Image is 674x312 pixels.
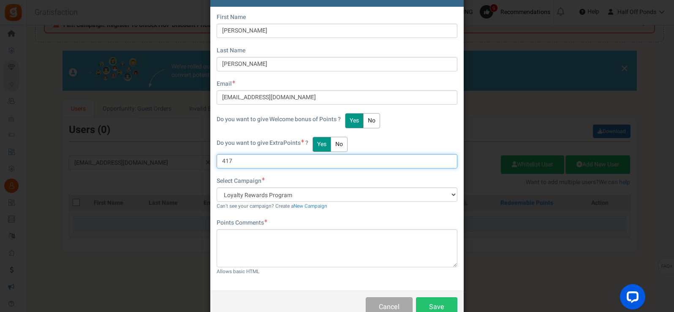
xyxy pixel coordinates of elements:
button: Yes [345,113,364,128]
label: Select Campaign [217,177,265,185]
button: No [331,137,348,152]
button: No [363,113,380,128]
label: Points Comments [217,219,267,227]
label: First Name [217,13,246,22]
label: Do you want to give Welcome bonus of Points ? [217,115,341,124]
label: Email [217,80,235,88]
a: New Campaign [294,203,327,210]
button: Yes [313,137,331,152]
label: Last Name [217,46,245,55]
small: Allows basic HTML [217,268,259,275]
span: ? [305,138,308,147]
label: Points [217,139,308,147]
span: Do you want to give Extra [217,138,283,147]
small: Can't see your campaign? Create a [217,203,327,210]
